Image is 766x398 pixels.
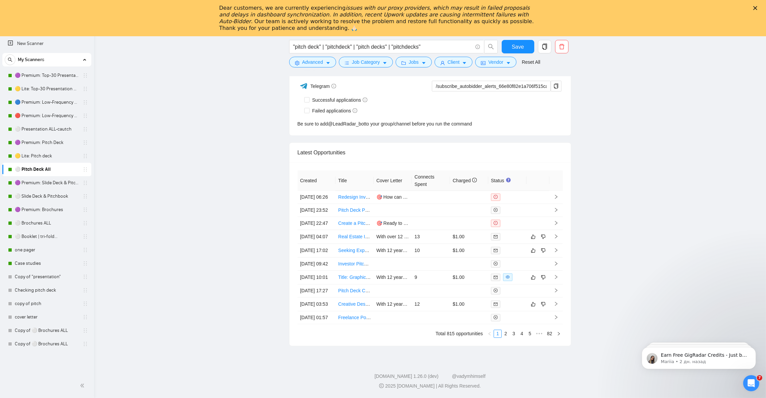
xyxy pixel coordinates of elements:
[506,275,510,279] span: eye
[436,330,483,338] li: Total 815 opportunities
[2,37,91,50] li: New Scanner
[505,177,511,183] div: Tooltip anchor
[298,230,336,244] td: [DATE] 04:07
[534,330,545,338] li: Next 5 Pages
[412,271,450,285] td: 9
[475,57,516,67] button: idcardVendorcaret-down
[494,330,501,338] a: 1
[554,195,558,199] span: right
[15,109,79,122] a: 🔴 Premium: Low-Frequency Presentations
[15,230,79,243] a: ⚪ Booklet | tri-fold...
[541,234,546,240] span: dislike
[335,311,374,325] td: Freelance PowerPoint Designer for Client Consulting Presentations & Pitch Decks
[338,302,443,307] a: Creative Designer Needed for Pitch Deck Creation
[539,300,547,308] button: dislike
[554,275,558,280] span: right
[518,330,526,338] a: 4
[335,230,374,244] td: Real Estate Investment Pitch Deck Creation
[335,244,374,258] td: Seeking Expert for Startup Pitch Deck Design
[554,261,558,266] span: right
[486,330,494,338] button: left
[83,220,88,226] span: holder
[83,261,88,266] span: holder
[555,40,569,53] button: delete
[554,208,558,212] span: right
[450,230,488,244] td: $1.00
[338,195,467,200] a: Redesign Investor Pitch Deck for Fast Casual Burger Concept
[462,60,467,65] span: caret-down
[326,60,330,65] span: caret-down
[494,289,498,293] span: close-circle
[539,247,547,255] button: dislike
[506,60,511,65] span: caret-down
[338,275,548,280] a: Title: Graphic Designer Needed for Beverage Brand – Pitch Deck, Mockups & FDA-Compliant Labels
[502,40,534,53] button: Save
[15,96,79,109] a: 🔵 Premium: Low-Frequency Presentations
[83,73,88,78] span: holder
[494,195,498,199] span: exclamation-circle
[83,341,88,347] span: holder
[555,330,563,338] li: Next Page
[18,53,44,66] span: My Scanners
[83,314,88,320] span: holder
[382,60,387,65] span: caret-down
[401,60,406,65] span: folder
[335,285,374,298] td: Pitch Deck Creation for Pre-Seed Startup
[338,248,433,253] a: Seeking Expert for Startup Pitch Deck Design
[99,383,761,390] div: 2025 [DOMAIN_NAME] | All Rights Reserved.
[5,54,15,65] button: search
[15,337,79,351] a: Copy of ⚪ Brochures ALL
[757,375,762,381] span: 7
[83,153,88,159] span: holder
[298,204,336,217] td: [DATE] 23:52
[298,298,336,311] td: [DATE] 03:53
[554,315,558,320] span: right
[534,330,545,338] span: •••
[300,82,308,90] img: ww3wtPAAAAAElFTkSuQmCC
[345,60,349,65] span: bars
[335,191,374,204] td: Redesign Investor Pitch Deck for Fast Casual Burger Concept
[15,176,79,190] a: 🟣 Premium: Slide Deck & Pitchbook
[2,53,91,351] li: My Scanners
[529,300,537,308] button: like
[15,149,79,163] a: 🟡 Lite: Pitch deck
[15,69,79,82] a: 🟣 Premium: Top-30 Presentation Keywords
[83,140,88,145] span: holder
[452,374,486,379] a: @vadymhimself
[15,310,79,324] a: cover letter
[481,60,486,65] span: idcard
[335,170,374,191] th: Title
[298,271,336,285] td: [DATE] 10:01
[412,298,450,311] td: 12
[488,58,503,66] span: Vendor
[219,5,530,24] i: issues with our proxy providers, which may result in failed proposals and delays in dashboard syn...
[310,107,360,114] span: Failed applications
[289,57,336,67] button: settingAdvancedcaret-down
[554,288,558,293] span: right
[298,311,336,325] td: [DATE] 01:57
[83,167,88,172] span: holder
[80,382,87,389] span: double-left
[488,170,527,191] th: Status
[396,57,432,67] button: folderJobscaret-down
[338,315,509,320] a: Freelance PowerPoint Designer for Client Consulting Presentations & Pitch Decks
[310,84,336,89] span: Telegram
[298,285,336,298] td: [DATE] 17:27
[494,330,502,338] li: 1
[529,233,537,241] button: like
[219,5,536,32] div: Dear customers, we are currently experiencing . Our team is actively working to resolve the probl...
[485,44,497,50] span: search
[15,136,79,149] a: 🟣 Premium: Pitch Deck
[557,332,561,336] span: right
[15,257,79,270] a: Case studies
[302,58,323,66] span: Advanced
[15,203,79,216] a: 🟣 Premium: Brochures
[15,122,79,136] a: ⚪ Presentation ALL-cautch
[83,288,88,293] span: holder
[555,44,568,50] span: delete
[298,143,563,162] div: Latest Opportunities
[353,108,357,113] span: info-circle
[328,120,365,128] a: @LeadRadar_bot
